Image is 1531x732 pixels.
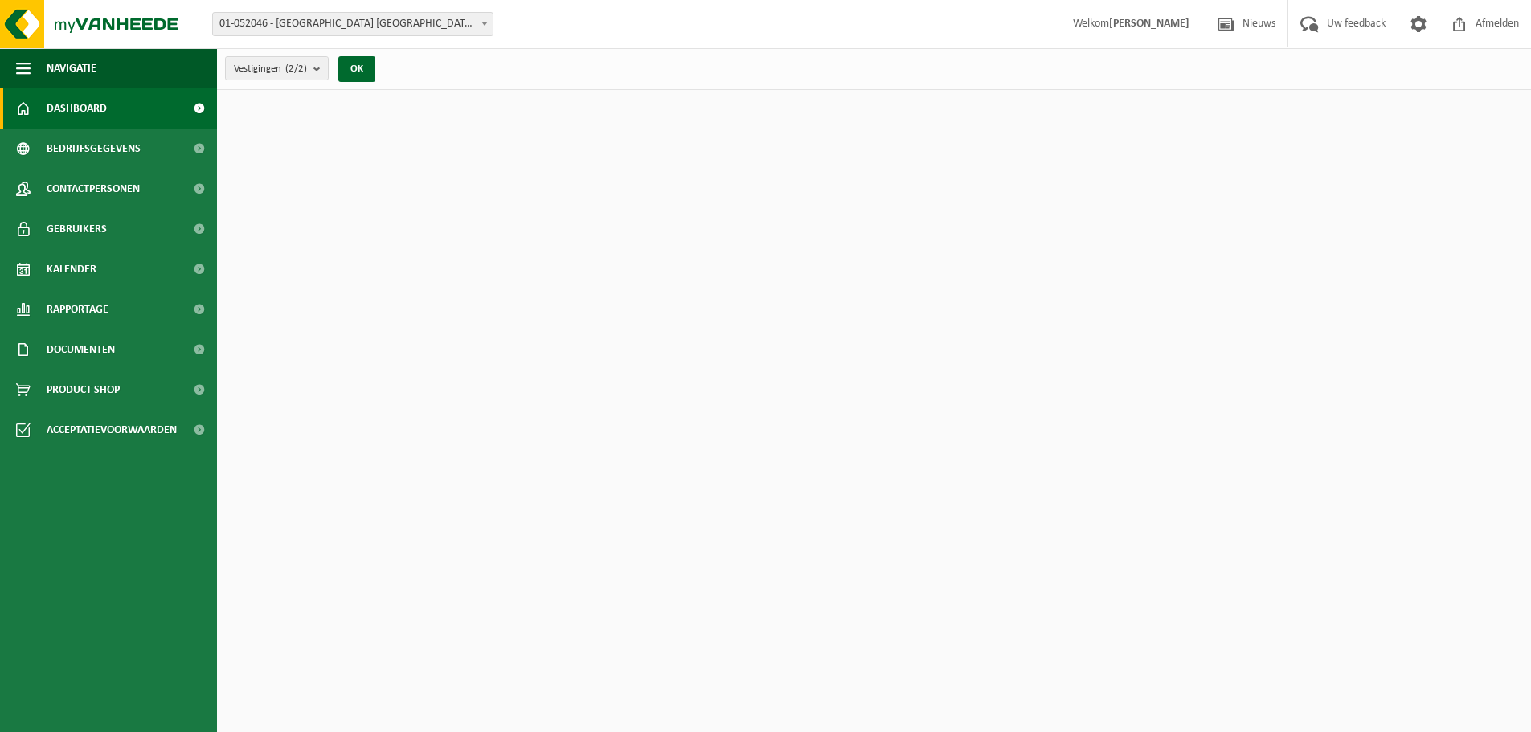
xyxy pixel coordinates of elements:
[47,88,107,129] span: Dashboard
[47,410,177,450] span: Acceptatievoorwaarden
[234,57,307,81] span: Vestigingen
[225,56,329,80] button: Vestigingen(2/2)
[285,63,307,74] count: (2/2)
[47,169,140,209] span: Contactpersonen
[1109,18,1189,30] strong: [PERSON_NAME]
[47,249,96,289] span: Kalender
[47,48,96,88] span: Navigatie
[47,289,108,329] span: Rapportage
[213,13,493,35] span: 01-052046 - SAINT-GOBAIN ADFORS BELGIUM - BUGGENHOUT
[47,129,141,169] span: Bedrijfsgegevens
[212,12,493,36] span: 01-052046 - SAINT-GOBAIN ADFORS BELGIUM - BUGGENHOUT
[47,329,115,370] span: Documenten
[47,209,107,249] span: Gebruikers
[338,56,375,82] button: OK
[47,370,120,410] span: Product Shop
